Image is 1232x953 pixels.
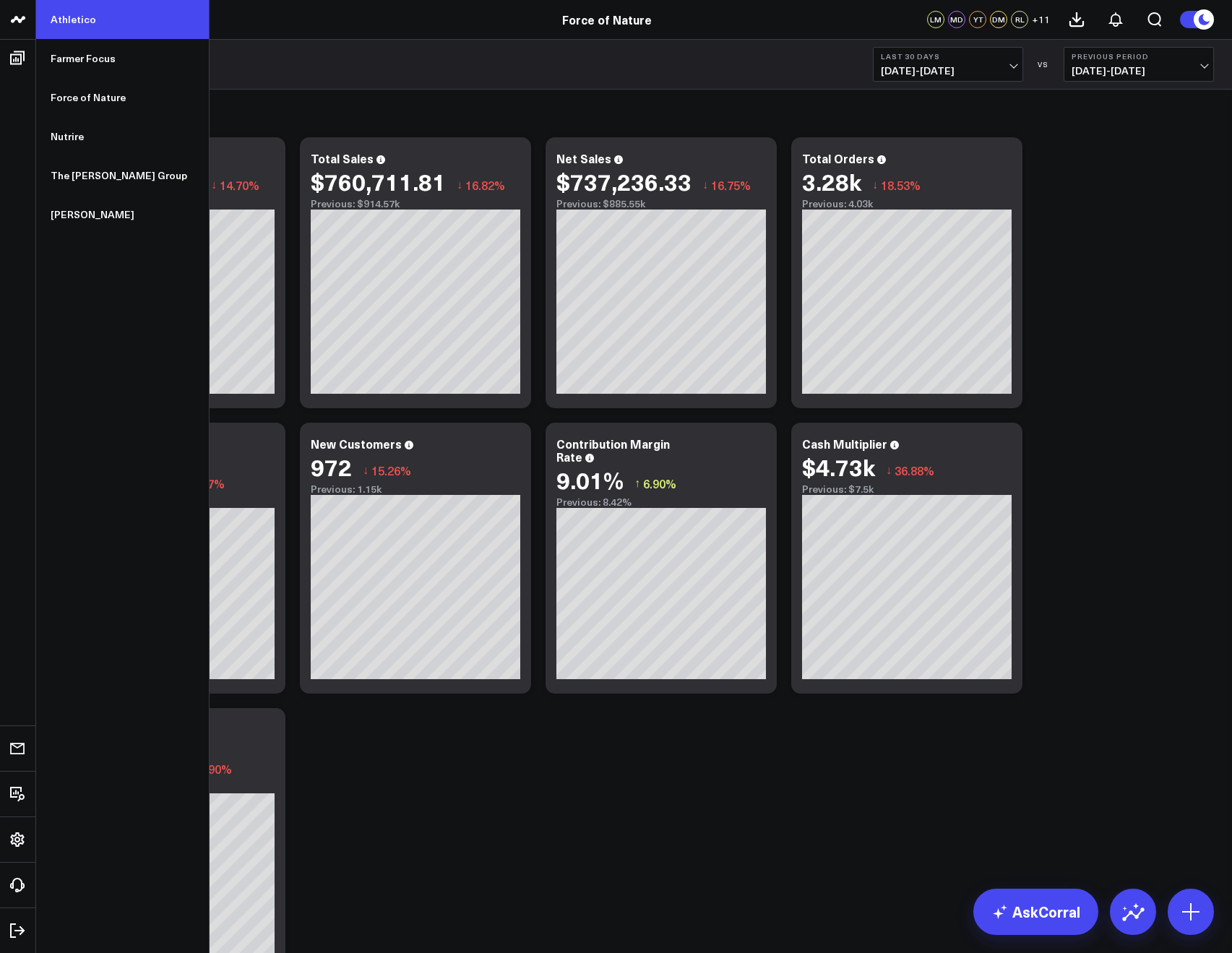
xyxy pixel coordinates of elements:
a: Farmer Focus [36,39,209,78]
div: RL [1011,11,1028,28]
span: 14.70% [220,177,259,193]
span: ↓ [211,176,217,194]
div: $4.73k [802,454,875,480]
span: 6.90% [643,475,676,491]
div: 972 [311,454,352,480]
div: Contribution Margin Rate [556,436,670,465]
span: 15.26% [371,462,411,478]
a: [PERSON_NAME] [36,195,209,234]
a: Force of Nature [36,78,209,117]
a: The [PERSON_NAME] Group [36,156,209,195]
span: 16.82% [465,177,505,193]
div: Cash Multiplier [802,436,887,452]
div: Previous: $7.5k [802,483,1012,495]
span: 36.88% [895,462,934,478]
div: Previous: 1.15k [311,483,520,495]
b: Previous Period [1072,52,1206,61]
button: +11 [1032,11,1050,28]
button: Previous Period[DATE]-[DATE] [1064,47,1214,82]
span: ↓ [702,176,708,194]
span: [DATE] - [DATE] [1072,65,1206,77]
span: + 11 [1032,14,1050,25]
div: Total Orders [802,150,874,166]
div: LM [927,11,944,28]
div: Net Sales [556,150,611,166]
a: Force of Nature [562,12,652,27]
div: Previous: 8.42% [556,496,766,508]
b: Last 30 Days [881,52,1015,61]
span: ↓ [886,461,892,480]
span: ↓ [363,461,369,480]
div: DM [990,11,1007,28]
div: YT [969,11,986,28]
div: VS [1030,60,1056,69]
div: New Customers [311,436,402,452]
span: 16.75% [711,177,751,193]
a: AskCorral [973,889,1098,935]
a: Nutrire [36,117,209,156]
button: Last 30 Days[DATE]-[DATE] [873,47,1023,82]
span: ↓ [457,176,462,194]
div: MD [948,11,965,28]
span: 39.90% [192,761,232,777]
div: 9.01% [556,467,624,493]
div: Previous: $885.55k [556,198,766,210]
span: ↓ [872,176,878,194]
span: 18.53% [881,177,921,193]
span: ↑ [634,474,640,493]
span: [DATE] - [DATE] [881,65,1015,77]
div: 3.28k [802,168,861,194]
div: $737,236.33 [556,168,692,194]
div: Total Sales [311,150,374,166]
div: $760,711.81 [311,168,446,194]
div: Previous: $914.57k [311,198,520,210]
div: Previous: 4.03k [802,198,1012,210]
